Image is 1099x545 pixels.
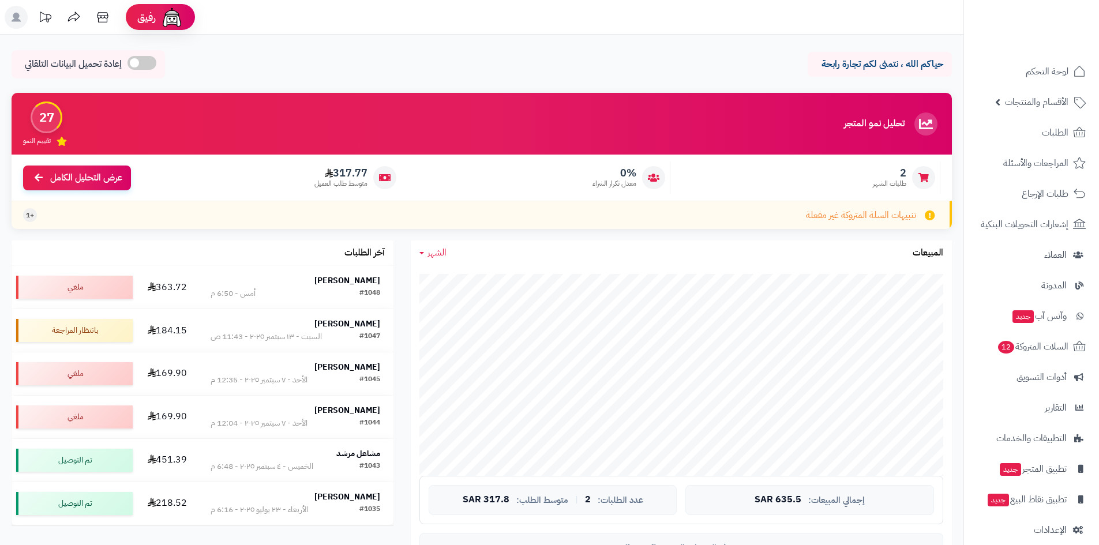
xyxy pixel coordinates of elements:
span: متوسط طلب العميل [314,179,367,189]
span: الشهر [427,246,447,260]
a: أدوات التسويق [971,363,1092,391]
div: تم التوصيل [16,492,133,515]
a: تحديثات المنصة [31,6,59,32]
span: التقارير [1045,400,1067,416]
div: تم التوصيل [16,449,133,472]
img: ai-face.png [160,6,183,29]
strong: [PERSON_NAME] [314,361,380,373]
a: العملاء [971,241,1092,269]
span: تطبيق المتجر [999,461,1067,477]
a: الطلبات [971,119,1092,146]
span: معدل تكرار الشراء [592,179,636,189]
span: إعادة تحميل البيانات التلقائي [25,58,122,71]
span: لوحة التحكم [1026,63,1068,80]
div: الأحد - ٧ سبتمبر ٢٠٢٥ - 12:04 م [211,418,307,429]
span: المدونة [1041,277,1067,294]
span: 635.5 SAR [755,495,801,505]
h3: المبيعات [913,248,943,258]
a: المدونة [971,272,1092,299]
a: طلبات الإرجاع [971,180,1092,208]
span: عدد الطلبات: [598,495,643,505]
span: | [575,495,578,504]
a: الإعدادات [971,516,1092,544]
div: #1047 [359,331,380,343]
span: التطبيقات والخدمات [996,430,1067,446]
td: 169.90 [137,352,197,395]
span: متوسط الطلب: [516,495,568,505]
span: طلبات الإرجاع [1022,186,1068,202]
span: وآتس آب [1011,308,1067,324]
div: الأربعاء - ٢٣ يوليو ٢٠٢٥ - 6:16 م [211,504,308,516]
a: تطبيق نقاط البيعجديد [971,486,1092,513]
span: جديد [1012,310,1034,323]
span: عرض التحليل الكامل [50,171,122,185]
td: 218.52 [137,482,197,525]
a: السلات المتروكة12 [971,333,1092,360]
span: جديد [1000,463,1021,476]
td: 363.72 [137,266,197,309]
a: التقارير [971,394,1092,422]
span: الطلبات [1042,125,1068,141]
span: رفيق [137,10,156,24]
strong: [PERSON_NAME] [314,404,380,416]
span: 0% [592,167,636,179]
span: 12 [998,341,1014,354]
a: عرض التحليل الكامل [23,166,131,190]
div: #1035 [359,504,380,516]
td: 169.90 [137,396,197,438]
div: ملغي [16,362,133,385]
div: ملغي [16,276,133,299]
span: 2 [585,495,591,505]
div: ملغي [16,405,133,429]
a: الشهر [419,246,447,260]
span: أدوات التسويق [1017,369,1067,385]
h3: آخر الطلبات [344,248,385,258]
div: #1043 [359,461,380,472]
div: #1045 [359,374,380,386]
a: لوحة التحكم [971,58,1092,85]
div: #1044 [359,418,380,429]
span: 2 [873,167,906,179]
strong: [PERSON_NAME] [314,275,380,287]
span: الأقسام والمنتجات [1005,94,1068,110]
h3: تحليل نمو المتجر [844,119,905,129]
span: 317.8 SAR [463,495,509,505]
div: الأحد - ٧ سبتمبر ٢٠٢٥ - 12:35 م [211,374,307,386]
strong: [PERSON_NAME] [314,318,380,330]
span: 317.77 [314,167,367,179]
td: 451.39 [137,439,197,482]
span: تقييم النمو [23,136,51,146]
strong: مشاعل مرشد [336,448,380,460]
p: حياكم الله ، نتمنى لكم تجارة رابحة [816,58,943,71]
div: السبت - ١٣ سبتمبر ٢٠٢٥ - 11:43 ص [211,331,322,343]
div: #1048 [359,288,380,299]
div: الخميس - ٤ سبتمبر ٢٠٢٥ - 6:48 م [211,461,313,472]
span: تطبيق نقاط البيع [987,491,1067,508]
span: إجمالي المبيعات: [808,495,865,505]
div: بانتظار المراجعة [16,319,133,342]
span: جديد [988,494,1009,506]
span: تنبيهات السلة المتروكة غير مفعلة [806,209,916,222]
td: 184.15 [137,309,197,352]
a: إشعارات التحويلات البنكية [971,211,1092,238]
strong: [PERSON_NAME] [314,491,380,503]
span: إشعارات التحويلات البنكية [981,216,1068,232]
span: +1 [26,211,34,220]
a: وآتس آبجديد [971,302,1092,330]
a: التطبيقات والخدمات [971,424,1092,452]
span: الإعدادات [1034,522,1067,538]
span: السلات المتروكة [997,339,1068,355]
span: طلبات الشهر [873,179,906,189]
a: تطبيق المتجرجديد [971,455,1092,483]
span: المراجعات والأسئلة [1003,155,1068,171]
div: أمس - 6:50 م [211,288,256,299]
a: المراجعات والأسئلة [971,149,1092,177]
span: العملاء [1044,247,1067,263]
